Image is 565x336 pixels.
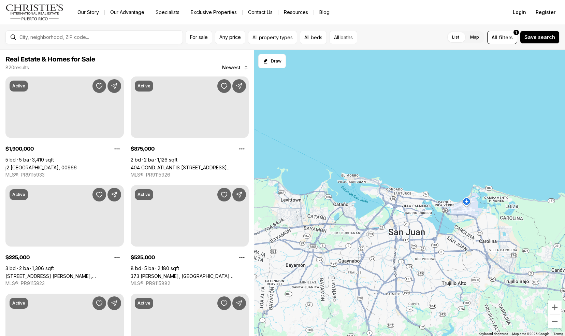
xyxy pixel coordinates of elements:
[222,65,241,70] span: Newest
[235,142,249,156] button: Property options
[137,83,150,89] p: Active
[137,192,150,197] p: Active
[105,8,150,17] a: Our Advantage
[215,31,245,44] button: Any price
[137,300,150,306] p: Active
[5,65,29,70] p: 820 results
[217,188,231,201] button: Save Property: 373 LUTZ
[131,273,249,279] a: 373 LUTZ, SAN JUAN PR, 00901
[509,5,530,19] button: Login
[12,300,25,306] p: Active
[516,30,517,35] span: 1
[512,332,549,336] span: Map data ©2025 Google
[248,31,297,44] button: All property types
[72,8,104,17] a: Our Story
[5,273,124,279] a: 200 Av. Jesús T. Piñero, 200 AV. JESÚS T. PIÑERO, #21-M, SAN JUAN PR, 00918
[92,79,106,93] button: Save Property: j2 CALLE CHURCH HL #J2
[513,10,526,15] span: Login
[110,251,124,264] button: Property options
[217,296,231,310] button: Save Property: #57 SANTA CRUZ #207
[532,5,560,19] button: Register
[219,34,241,40] span: Any price
[548,300,562,314] button: Zoom in
[465,31,484,43] label: Map
[185,8,242,17] a: Exclusive Properties
[258,54,286,68] button: Start drawing
[92,188,106,201] button: Save Property: 200 Av. Jesús T. Piñero, 200 AV. JESÚS T. PIÑERO, #21-M
[314,8,335,17] a: Blog
[190,34,208,40] span: For sale
[492,34,497,41] span: All
[524,34,555,40] span: Save search
[150,8,185,17] a: Specialists
[218,61,253,74] button: Newest
[131,165,249,170] a: 404 COND. ATLANTIS AVENIDA DE LA CONSTITUCIÓN #308, SAN JUAN PR, 00901
[186,31,212,44] button: For sale
[12,192,25,197] p: Active
[217,79,231,93] button: Save Property: 404 COND. ATLANTIS AVENIDA DE LA CONSTITUCIÓN #308
[5,4,64,20] img: logo
[92,296,106,310] button: Save Property: 7 A 33 CALLE BOLIVIA
[12,83,25,89] p: Active
[278,8,314,17] a: Resources
[330,31,357,44] button: All baths
[499,34,513,41] span: filters
[487,31,517,44] button: Allfilters1
[5,56,95,63] span: Real Estate & Homes for Sale
[447,31,465,43] label: List
[300,31,327,44] button: All beds
[536,10,555,15] span: Register
[235,251,249,264] button: Property options
[243,8,278,17] button: Contact Us
[5,165,77,170] a: j2 CALLE CHURCH HL #J2, GUAYNABO PR, 00966
[520,31,560,44] button: Save search
[110,142,124,156] button: Property options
